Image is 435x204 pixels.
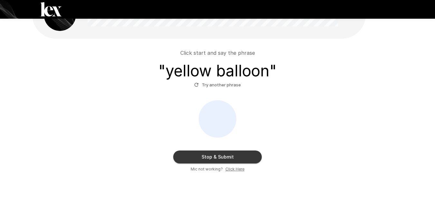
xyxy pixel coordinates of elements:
p: Click start and say the phrase [180,49,255,57]
button: Try another phrase [193,80,242,90]
span: Mic not working? [191,166,223,172]
h3: " yellow balloon " [158,62,277,80]
u: Click Here [225,167,244,171]
button: Stop & Submit [173,151,262,163]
